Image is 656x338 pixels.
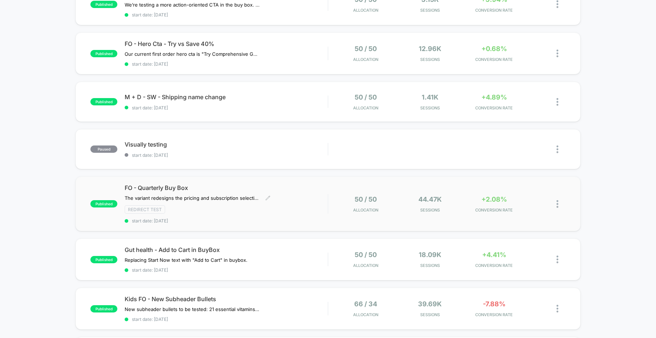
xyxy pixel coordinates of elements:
span: 50 / 50 [355,45,377,53]
span: 1.41k [422,93,438,101]
span: Sessions [400,207,460,213]
span: start date: [DATE] [125,267,328,273]
span: FO - Hero Cta - Try vs Save 40% [125,40,328,47]
span: paused [90,145,117,153]
span: CONVERSION RATE [464,263,524,268]
span: 50 / 50 [355,93,377,101]
span: 39.69k [418,300,442,308]
span: FO - Quarterly Buy Box [125,184,328,191]
span: Sessions [400,57,460,62]
span: start date: [DATE] [125,12,328,18]
span: Allocation [353,57,378,62]
span: Allocation [353,8,378,13]
span: +0.68% [481,45,507,53]
span: 50 / 50 [355,195,377,203]
span: Gut health - Add to Cart in BuyBox [125,246,328,253]
img: close [557,145,558,153]
span: Visually testing [125,141,328,148]
span: published [90,98,117,105]
span: Sessions [400,263,460,268]
span: 50 / 50 [355,251,377,259]
span: +4.41% [482,251,506,259]
span: Replacing Start Now text with "Add to Cart" in buybox. [125,257,247,263]
span: CONVERSION RATE [464,207,524,213]
span: CONVERSION RATE [464,8,524,13]
span: +2.08% [481,195,507,203]
span: start date: [DATE] [125,105,328,110]
span: published [90,305,117,312]
span: CONVERSION RATE [464,57,524,62]
span: The variant redesigns the pricing and subscription selection interface by introducing a more stru... [125,195,260,201]
span: +4.89% [481,93,507,101]
img: close [557,98,558,106]
span: start date: [DATE] [125,218,328,224]
span: -7.88% [483,300,505,308]
span: 66 / 34 [354,300,377,308]
span: Our current first order hero cta is "Try Comprehensive Gummies". We are testing it against "Save ... [125,51,260,57]
span: Allocation [353,263,378,268]
span: Allocation [353,207,378,213]
img: close [557,256,558,263]
span: Sessions [400,8,460,13]
span: Sessions [400,105,460,110]
img: close [557,200,558,208]
span: M + D - SW - Shipping name change [125,93,328,101]
img: close [557,305,558,312]
span: Allocation [353,312,378,317]
span: published [90,50,117,57]
span: Allocation [353,105,378,110]
span: 12.96k [419,45,441,53]
span: start date: [DATE] [125,316,328,322]
span: published [90,200,117,207]
span: Sessions [400,312,460,317]
span: CONVERSION RATE [464,312,524,317]
span: Redirect Test [125,205,165,214]
span: Kids FO - New Subheader Bullets [125,295,328,303]
span: New subheader bullets to be tested: 21 essential vitamins from 100% organic fruits & veggiesSuppo... [125,306,260,312]
span: start date: [DATE] [125,152,328,158]
span: start date: [DATE] [125,61,328,67]
span: We’re testing a more action-oriented CTA in the buy box. The current button reads “Start Now.” We... [125,2,260,8]
img: close [557,0,558,8]
span: published [90,256,117,263]
span: 44.47k [418,195,442,203]
span: published [90,1,117,8]
span: CONVERSION RATE [464,105,524,110]
img: close [557,50,558,57]
span: 18.09k [419,251,441,259]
